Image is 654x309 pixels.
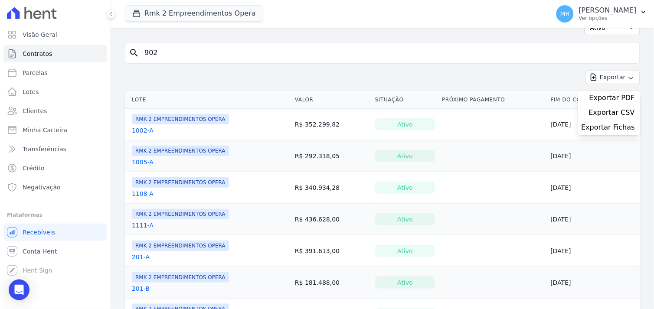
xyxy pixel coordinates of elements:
[589,108,637,119] a: Exportar CSV
[589,94,635,102] span: Exportar PDF
[3,64,107,81] a: Parcelas
[3,45,107,62] a: Contratos
[132,221,154,230] a: 1111-A
[9,280,29,300] div: Open Intercom Messenger
[3,26,107,43] a: Visão Geral
[3,83,107,101] a: Lotes
[132,253,150,261] a: 201-A
[125,91,291,109] th: Lote
[547,109,640,140] td: [DATE]
[375,118,435,130] div: Ativo
[23,88,39,96] span: Lotes
[589,94,637,104] a: Exportar PDF
[23,247,57,256] span: Conta Hent
[23,30,57,39] span: Visão Geral
[582,123,635,132] span: Exportar Fichas
[375,276,435,289] div: Ativo
[3,102,107,120] a: Clientes
[547,172,640,204] td: [DATE]
[132,241,229,251] span: RMK 2 EMPREENDIMENTOS OPERA
[132,272,229,283] span: RMK 2 EMPREENDIMENTOS OPERA
[585,71,640,84] button: Exportar
[547,91,640,109] th: Fim do Contrato
[3,140,107,158] a: Transferências
[372,91,438,109] th: Situação
[549,2,654,26] button: MR [PERSON_NAME] Ver opções
[132,209,229,219] span: RMK 2 EMPREENDIMENTOS OPERA
[3,179,107,196] a: Negativação
[132,284,150,293] a: 201-B
[23,183,61,192] span: Negativação
[547,267,640,299] td: [DATE]
[132,189,154,198] a: 1108-A
[23,107,47,115] span: Clientes
[23,228,55,237] span: Recebíveis
[582,123,637,133] a: Exportar Fichas
[129,48,139,58] i: search
[438,91,547,109] th: Próximo Pagamento
[291,140,372,172] td: R$ 292.318,05
[375,213,435,225] div: Ativo
[23,126,67,134] span: Minha Carteira
[7,210,104,220] div: Plataformas
[23,49,52,58] span: Contratos
[132,114,229,124] span: RMK 2 EMPREENDIMENTOS OPERA
[23,164,45,172] span: Crédito
[291,267,372,299] td: R$ 181.488,00
[560,11,570,17] span: MR
[23,68,48,77] span: Parcelas
[291,235,372,267] td: R$ 391.613,00
[291,204,372,235] td: R$ 436.628,00
[3,159,107,177] a: Crédito
[132,126,154,135] a: 1002-A
[579,6,637,15] p: [PERSON_NAME]
[3,224,107,241] a: Recebíveis
[132,146,229,156] span: RMK 2 EMPREENDIMENTOS OPERA
[291,109,372,140] td: R$ 352.299,82
[291,91,372,109] th: Valor
[589,108,635,117] span: Exportar CSV
[579,15,637,22] p: Ver opções
[132,177,229,188] span: RMK 2 EMPREENDIMENTOS OPERA
[375,245,435,257] div: Ativo
[3,121,107,139] a: Minha Carteira
[375,150,435,162] div: Ativo
[3,243,107,260] a: Conta Hent
[132,158,154,166] a: 1005-A
[125,5,263,22] button: Rmk 2 Empreendimentos Opera
[291,172,372,204] td: R$ 340.934,28
[375,182,435,194] div: Ativo
[547,140,640,172] td: [DATE]
[139,44,636,62] input: Buscar por nome do lote
[547,204,640,235] td: [DATE]
[23,145,66,153] span: Transferências
[547,235,640,267] td: [DATE]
